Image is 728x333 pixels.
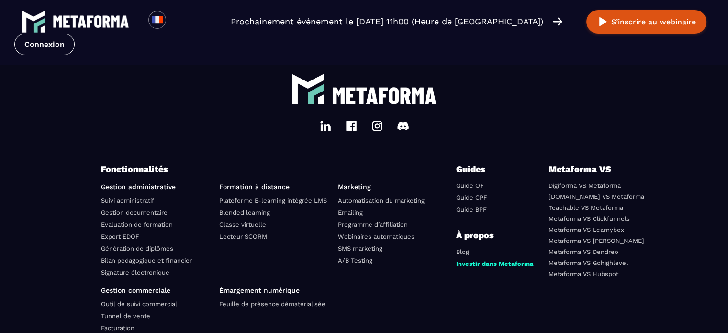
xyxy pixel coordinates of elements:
a: Automatisation du marketing [338,197,425,204]
img: instagram [371,120,383,132]
img: logo [332,87,437,104]
img: fr [151,14,163,26]
p: Metaforma VS [549,162,627,176]
p: À propos [456,229,541,242]
a: Gestion documentaire [101,209,168,216]
img: facebook [346,120,357,132]
p: Gestion commerciale [101,287,213,294]
a: Evaluation de formation [101,221,173,228]
img: linkedin [320,120,331,132]
a: Lecteur SCORM [219,233,267,240]
a: Metaforma VS Dendreo [549,248,618,255]
a: Export EDOF [101,233,139,240]
p: Formation à distance [219,183,331,191]
a: Blended learning [219,209,270,216]
p: Fonctionnalités [101,162,457,176]
a: Facturation [101,324,134,332]
img: arrow-right [553,16,562,27]
img: play [597,16,609,28]
a: Bilan pédagogique et financier [101,257,192,264]
p: Guides [456,162,514,176]
a: Feuille de présence dématérialisée [219,300,325,308]
a: Teachable VS Metaforma [549,204,623,211]
a: Webinaires automatiques [338,233,414,240]
a: Metaforma VS Learnybox [549,226,624,233]
a: Plateforme E-learning intégrée LMS [219,197,327,204]
a: Blog [456,248,469,255]
a: Metaforma VS Hubspot [549,270,618,277]
img: discord [397,120,409,132]
a: Signature électronique [101,269,169,276]
a: Digiforma VS Metaforma [549,182,621,189]
a: A/B Testing [338,257,372,264]
img: logo [291,72,325,106]
p: Prochainement événement le [DATE] 11h00 (Heure de [GEOGRAPHIC_DATA]) [231,15,543,28]
div: Search for option [166,11,190,32]
a: Metaforma VS Clickfunnels [549,215,630,222]
a: Emailing [338,209,363,216]
img: logo [22,10,45,34]
a: Outil de suivi commercial [101,300,177,308]
a: Guide BPF [456,206,487,213]
a: Investir dans Metaforma [456,260,534,267]
a: Tunnel de vente [101,312,150,320]
p: Émargement numérique [219,287,331,294]
p: Marketing [338,183,449,191]
a: Suivi administratif [101,197,154,204]
p: Gestion administrative [101,183,213,191]
a: Génération de diplômes [101,245,173,252]
button: S’inscrire au webinaire [586,10,706,34]
a: Metaforma VS [PERSON_NAME] [549,237,644,244]
a: [DOMAIN_NAME] VS Metaforma [549,193,644,200]
a: Classe virtuelle [219,221,266,228]
a: Programme d’affiliation [338,221,408,228]
img: logo [53,15,129,28]
input: Search for option [174,16,181,27]
a: Guide CPF [456,194,487,201]
a: Connexion [14,34,75,55]
a: Metaforma VS Gohighlevel [549,259,628,266]
a: SMS marketing [338,245,382,252]
a: Guide OF [456,182,484,189]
